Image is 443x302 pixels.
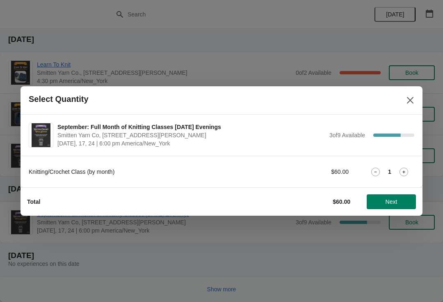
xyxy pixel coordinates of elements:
[32,123,50,147] img: September: Full Month of Knitting Classes on Wednesday Evenings | Smitten Yarn Co, 59 Hanson Stre...
[57,123,325,131] span: September: Full Month of Knitting Classes [DATE] Evenings
[57,139,325,148] span: [DATE], 17, 24 | 6:00 pm America/New_York
[273,168,349,176] div: $60.00
[403,93,418,108] button: Close
[29,95,89,104] h2: Select Quantity
[329,132,365,138] span: 3 of 9 Available
[388,168,391,176] strong: 1
[386,198,397,205] span: Next
[57,131,325,139] span: Smitten Yarn Co, [STREET_ADDRESS][PERSON_NAME]
[29,168,256,176] div: Knitting/Crochet Class (by month)
[367,194,416,209] button: Next
[333,198,350,205] strong: $60.00
[27,198,40,205] strong: Total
